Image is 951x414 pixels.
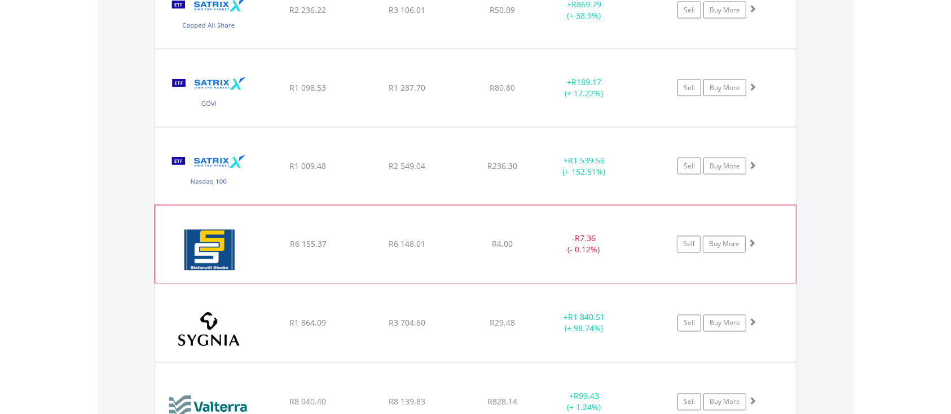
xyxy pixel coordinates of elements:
div: - (- 0.12%) [541,233,626,256]
div: + (+ 1.24%) [541,391,627,413]
div: + (+ 152.51%) [541,155,627,177]
span: R29.48 [490,318,515,328]
span: R1 840.51 [568,312,605,323]
a: Buy More [703,394,746,411]
a: Sell [677,315,701,332]
span: R2 236.22 [289,5,326,15]
span: R7.36 [575,233,596,244]
span: R80.80 [490,82,515,93]
span: R3 106.01 [389,5,425,15]
span: R828.14 [487,397,517,407]
span: R99.43 [574,391,599,402]
span: R1 864.09 [289,318,326,328]
a: Sell [677,236,701,253]
a: Sell [677,2,701,19]
span: R8 139.83 [389,397,425,407]
img: EQU.ZA.SSK.png [161,220,258,281]
img: EQU.ZA.STXNDQ.png [160,142,257,202]
span: R3 704.60 [389,318,425,328]
div: + (+ 17.22%) [541,77,627,99]
a: Sell [677,79,701,96]
a: Buy More [703,2,746,19]
span: R4.00 [492,239,513,250]
span: R50.09 [490,5,515,15]
img: EQU.ZA.STXGVI.png [160,64,257,124]
span: R189.17 [571,77,601,87]
a: Buy More [703,315,746,332]
a: Buy More [703,236,746,253]
img: EQU.ZA.SYG.png [160,299,257,359]
a: Sell [677,158,701,175]
span: R236.30 [487,161,517,171]
span: R6 148.01 [389,239,425,250]
span: R1 098.53 [289,82,326,93]
div: + (+ 98.74%) [541,312,627,335]
a: Buy More [703,79,746,96]
span: R1 009.48 [289,161,326,171]
a: Sell [677,394,701,411]
span: R1 287.70 [389,82,425,93]
span: R2 549.04 [389,161,425,171]
span: R1 539.56 [568,155,605,166]
span: R8 040.40 [289,397,326,407]
a: Buy More [703,158,746,175]
span: R6 155.37 [290,239,327,250]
